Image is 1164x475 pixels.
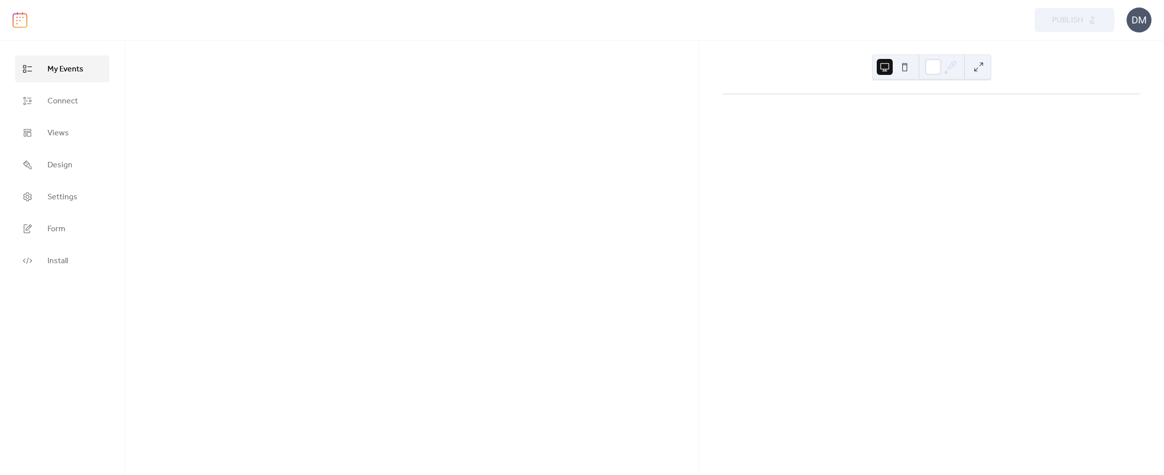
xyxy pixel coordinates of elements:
[15,215,109,242] a: Form
[15,87,109,114] a: Connect
[47,95,78,107] span: Connect
[15,247,109,274] a: Install
[12,12,27,28] img: logo
[15,183,109,210] a: Settings
[1127,7,1152,32] div: DM
[15,151,109,178] a: Design
[47,191,77,203] span: Settings
[15,119,109,146] a: Views
[47,159,72,171] span: Design
[47,63,83,75] span: My Events
[47,223,65,235] span: Form
[47,127,69,139] span: Views
[15,55,109,82] a: My Events
[47,255,68,267] span: Install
